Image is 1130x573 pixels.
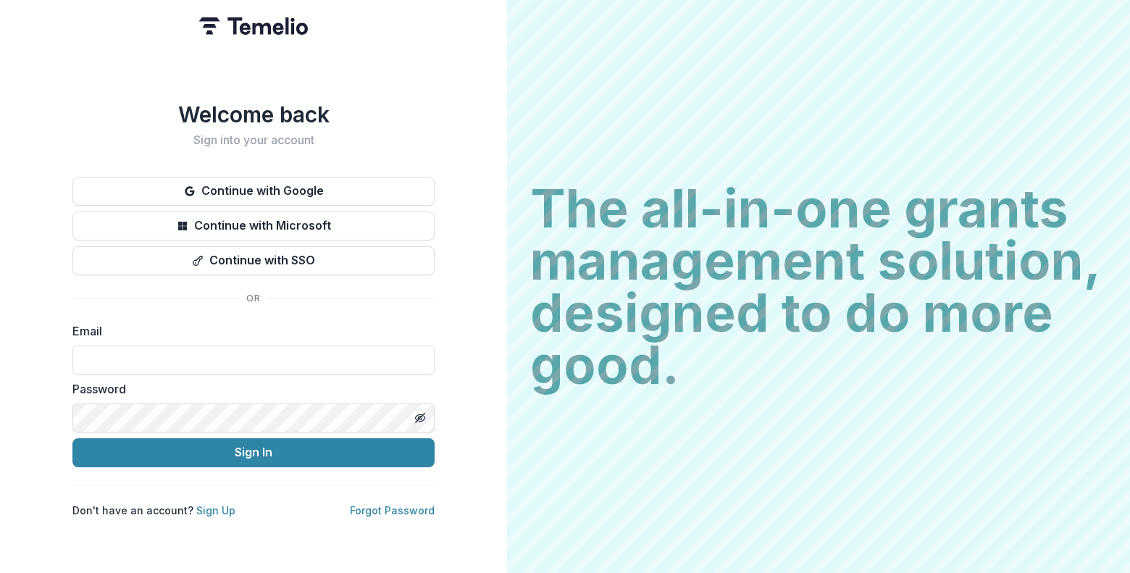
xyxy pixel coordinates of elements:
[72,101,435,127] h1: Welcome back
[72,246,435,275] button: Continue with SSO
[72,177,435,206] button: Continue with Google
[72,133,435,147] h2: Sign into your account
[196,504,235,516] a: Sign Up
[199,17,308,35] img: Temelio
[72,322,426,340] label: Email
[409,406,432,430] button: Toggle password visibility
[72,380,426,398] label: Password
[72,438,435,467] button: Sign In
[72,503,235,518] p: Don't have an account?
[72,212,435,241] button: Continue with Microsoft
[350,504,435,516] a: Forgot Password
